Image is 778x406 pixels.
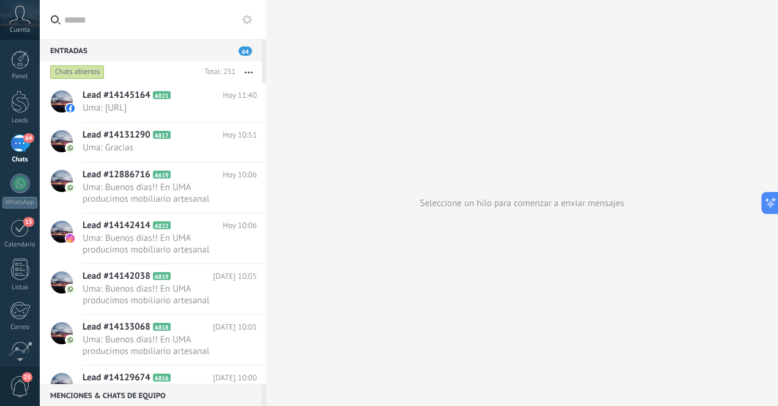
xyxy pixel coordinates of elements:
[223,169,257,181] span: Hoy 10:06
[40,213,266,264] a: Lead #14142414 A822 Hoy 10:06 Uma: Buenos dias!! En UMA producimos mobiliario artesanal boutique ...
[213,372,257,384] span: [DATE] 10:00
[83,182,234,205] span: Uma: Buenos dias!! En UMA producimos mobiliario artesanal boutique fabricado en [GEOGRAPHIC_DATA]...
[83,129,150,141] span: Lead #14131290
[40,123,266,162] a: Lead #14131290 A817 Hoy 10:51 Uma: Gracias
[153,374,171,382] span: A816
[239,46,252,56] span: 64
[2,73,38,81] div: Panel
[22,372,32,382] span: 25
[40,163,266,213] a: Lead #12886716 A619 Hoy 10:06 Uma: Buenos dias!! En UMA producimos mobiliario artesanal boutique ...
[40,39,262,61] div: Entradas
[50,65,105,79] div: Chats abiertos
[83,321,150,333] span: Lead #14133068
[83,283,234,306] span: Uma: Buenos dias!! En UMA producimos mobiliario artesanal boutique fabricado en [GEOGRAPHIC_DATA]...
[40,384,262,406] div: Menciones & Chats de equipo
[223,89,257,102] span: Hoy 11:40
[83,102,234,114] span: Uma: [URL]
[153,91,171,99] span: A821
[153,131,171,139] span: A817
[23,217,34,227] span: 13
[2,156,38,164] div: Chats
[66,336,75,344] img: com.amocrm.amocrmwa.svg
[10,26,30,34] span: Cuenta
[235,61,262,83] button: Más
[83,89,150,102] span: Lead #14145164
[83,220,150,232] span: Lead #14142414
[40,83,266,122] a: Lead #14145164 A821 Hoy 11:40 Uma: [URL]
[83,142,234,153] span: Uma: Gracias
[23,133,34,143] span: 64
[153,272,171,280] span: A819
[83,372,150,384] span: Lead #14129674
[223,129,257,141] span: Hoy 10:51
[66,144,75,152] img: com.amocrm.amocrmwa.svg
[66,104,75,113] img: facebook-sm.svg
[66,234,75,243] img: instagram.svg
[83,334,234,357] span: Uma: Buenos dias!! En UMA producimos mobiliario artesanal boutique fabricado en [GEOGRAPHIC_DATA]...
[66,285,75,293] img: com.amocrm.amocrmwa.svg
[2,323,38,331] div: Correo
[40,315,266,365] a: Lead #14133068 A818 [DATE] 10:05 Uma: Buenos dias!! En UMA producimos mobiliario artesanal boutiq...
[2,197,37,209] div: WhatsApp
[2,284,38,292] div: Listas
[153,171,171,179] span: A619
[40,264,266,314] a: Lead #14142038 A819 [DATE] 10:05 Uma: Buenos dias!! En UMA producimos mobiliario artesanal boutiq...
[223,220,257,232] span: Hoy 10:06
[199,66,235,78] div: Total: 251
[83,169,150,181] span: Lead #12886716
[83,270,150,282] span: Lead #14142038
[66,183,75,192] img: com.amocrm.amocrmwa.svg
[83,232,234,256] span: Uma: Buenos dias!! En UMA producimos mobiliario artesanal boutique fabricado en [GEOGRAPHIC_DATA]...
[213,270,257,282] span: [DATE] 10:05
[153,323,171,331] span: A818
[2,241,38,249] div: Calendario
[2,117,38,125] div: Leads
[153,221,171,229] span: A822
[213,321,257,333] span: [DATE] 10:05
